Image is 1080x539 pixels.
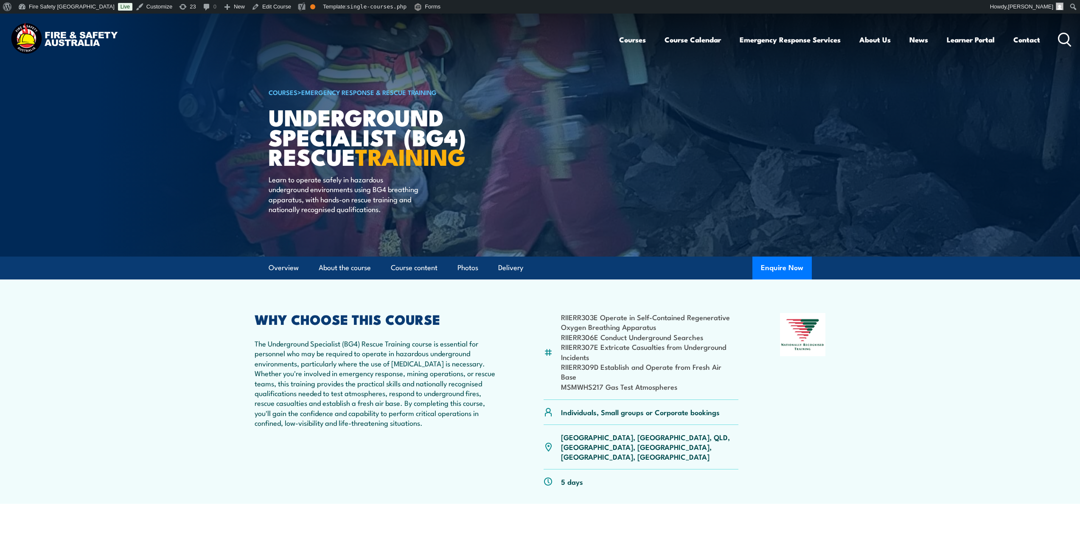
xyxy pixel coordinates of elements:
a: Photos [457,257,478,279]
a: About the course [319,257,371,279]
h1: Underground Specialist (BG4) Rescue [269,107,478,166]
p: Learn to operate safely in hazardous underground environments using BG4 breathing apparatus, with... [269,174,424,214]
a: Course Calendar [665,28,721,51]
h2: WHY CHOOSE THIS COURSE [255,313,502,325]
li: RIIERR303E Operate in Self-Contained Regenerative Oxygen Breathing Apparatus [561,312,739,332]
p: Individuals, Small groups or Corporate bookings [561,407,720,417]
li: RIIERR306E Conduct Underground Searches [561,332,739,342]
a: About Us [859,28,891,51]
a: Courses [619,28,646,51]
h6: > [269,87,478,97]
a: Emergency Response Services [740,28,841,51]
span: single-courses.php [347,3,407,10]
a: Course content [391,257,438,279]
li: RIIERR309D Establish and Operate from Fresh Air Base [561,362,739,382]
li: RIIERR307E Extricate Casualties from Underground Incidents [561,342,739,362]
strong: TRAINING [355,138,466,173]
button: Enquire Now [752,257,812,279]
a: Emergency Response & Rescue Training [301,87,437,97]
a: News [909,28,928,51]
a: COURSES [269,87,297,97]
img: Nationally Recognised Training logo. [780,313,826,356]
a: Learner Portal [947,28,995,51]
a: Overview [269,257,299,279]
a: Delivery [498,257,523,279]
span: [PERSON_NAME] [1008,3,1053,10]
p: The Underground Specialist (BG4) Rescue Training course is essential for personnel who may be req... [255,338,502,428]
a: Contact [1013,28,1040,51]
p: 5 days [561,477,583,486]
a: Live [118,3,132,11]
li: MSMWHS217 Gas Test Atmospheres [561,382,739,391]
div: OK [310,4,315,9]
p: [GEOGRAPHIC_DATA], [GEOGRAPHIC_DATA], QLD, [GEOGRAPHIC_DATA], [GEOGRAPHIC_DATA], [GEOGRAPHIC_DATA... [561,432,739,462]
